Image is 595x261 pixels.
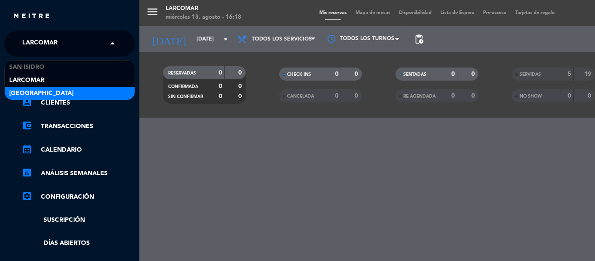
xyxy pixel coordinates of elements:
[22,215,135,225] a: Suscripción
[22,191,32,201] i: settings_applications
[9,62,44,72] span: San Isidro
[22,121,135,132] a: account_balance_walletTransacciones
[22,34,57,53] span: Larcomar
[22,97,32,107] i: account_box
[22,238,135,248] a: Días abiertos
[22,98,135,108] a: account_boxClientes
[414,34,424,44] span: pending_actions
[9,75,44,85] span: Larcomar
[22,145,135,155] a: calendar_monthCalendario
[13,13,50,20] img: MEITRE
[22,192,135,202] a: Configuración
[9,88,74,98] span: [GEOGRAPHIC_DATA]
[22,167,32,178] i: assessment
[22,144,32,154] i: calendar_month
[22,168,135,179] a: assessmentANÁLISIS SEMANALES
[22,120,32,131] i: account_balance_wallet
